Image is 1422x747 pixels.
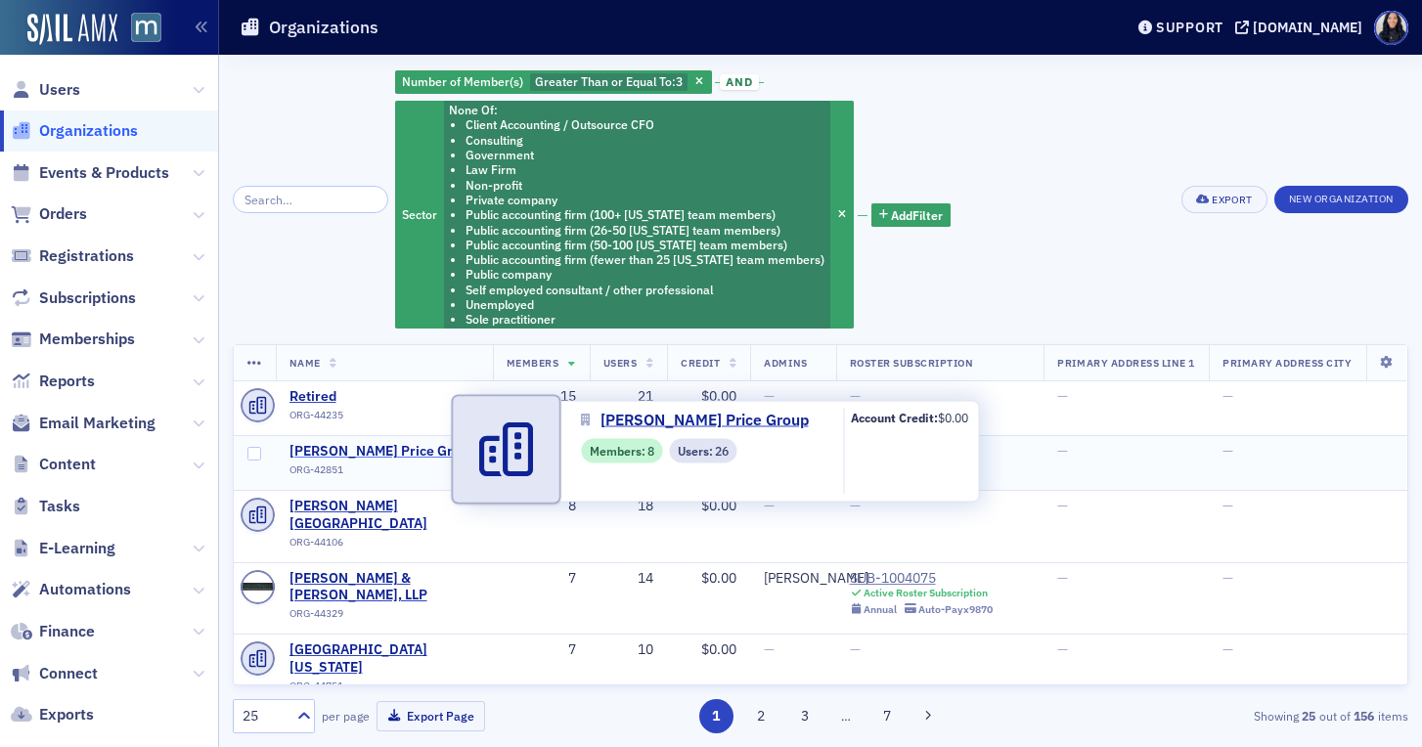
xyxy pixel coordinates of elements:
[1222,640,1233,658] span: —
[701,569,736,587] span: $0.00
[864,603,897,616] div: Annual
[466,148,824,162] li: Government
[870,699,905,733] button: 7
[39,538,115,559] span: E-Learning
[1274,189,1408,206] a: New Organization
[27,14,117,45] img: SailAMX
[1222,356,1353,370] span: Primary Address City
[590,442,647,460] span: Members :
[1222,569,1233,587] span: —
[11,371,95,392] a: Reports
[289,570,479,604] a: [PERSON_NAME] & [PERSON_NAME], LLP
[864,587,988,599] div: Active Roster Subscription
[764,497,775,514] span: —
[1212,195,1252,205] div: Export
[1299,707,1319,725] strong: 25
[507,570,576,588] div: 7
[1057,497,1068,514] span: —
[678,442,715,460] span: Users :
[289,498,479,532] a: [PERSON_NAME][GEOGRAPHIC_DATA]
[289,409,467,428] div: ORG-44235
[322,707,370,725] label: per page
[1222,497,1233,514] span: —
[850,570,994,588] a: SUB-1004075
[117,13,161,46] a: View Homepage
[11,120,138,142] a: Organizations
[1253,19,1362,36] div: [DOMAIN_NAME]
[289,443,476,461] a: [PERSON_NAME] Price Group
[289,570,479,604] span: Sarfino & Rhoades, LLP
[1057,569,1068,587] span: —
[701,640,736,658] span: $0.00
[11,245,134,267] a: Registrations
[39,704,94,725] span: Exports
[11,621,95,642] a: Finance
[871,203,952,228] button: AddFilter
[1181,186,1266,213] button: Export
[466,283,824,297] li: Self employed consultant / other professional
[39,287,136,309] span: Subscriptions
[11,454,96,475] a: Content
[39,162,169,184] span: Events & Products
[699,699,733,733] button: 1
[1374,11,1408,45] span: Profile
[1057,442,1068,460] span: —
[1057,356,1195,370] span: Primary Address Line 1
[39,579,131,600] span: Automations
[233,186,388,213] input: Search…
[289,388,467,406] a: Retired
[466,162,824,177] li: Law Firm
[669,438,736,462] div: Users: 26
[851,410,938,425] b: Account Credit:
[289,641,479,676] span: Loyola University Maryland
[289,641,479,676] a: [GEOGRAPHIC_DATA][US_STATE]
[39,329,135,350] span: Memberships
[764,356,807,370] span: Admins
[603,570,654,588] div: 14
[11,329,135,350] a: Memberships
[402,73,523,89] span: Number of Member(s)
[1222,387,1233,405] span: —
[581,409,822,432] a: [PERSON_NAME] Price Group
[11,203,87,225] a: Orders
[918,603,993,616] div: Auto-Pay x9870
[289,607,479,627] div: ORG-44329
[289,498,479,532] span: Anne Arundel Community College
[832,707,860,725] span: …
[938,410,968,425] span: $0.00
[764,570,868,588] a: [PERSON_NAME]
[891,206,943,224] span: Add Filter
[289,680,479,699] div: ORG-44751
[715,74,764,90] button: and
[39,454,96,475] span: Content
[1156,19,1223,36] div: Support
[720,74,758,90] span: and
[850,497,861,514] span: —
[466,193,824,207] li: Private company
[39,413,156,434] span: Email Marketing
[39,203,87,225] span: Orders
[788,699,822,733] button: 3
[466,223,824,238] li: Public accounting firm (26-50 [US_STATE] team members)
[1351,707,1378,725] strong: 156
[743,699,778,733] button: 2
[466,297,824,312] li: Unemployed
[764,387,775,405] span: —
[11,496,80,517] a: Tasks
[466,267,824,282] li: Public company
[535,73,676,89] span: Greater Than or Equal To :
[39,245,134,267] span: Registrations
[1057,640,1068,658] span: —
[603,356,638,370] span: Users
[11,413,156,434] a: Email Marketing
[243,706,286,726] div: 25
[466,178,824,193] li: Non-profit
[466,238,824,252] li: Public accounting firm (50-100 [US_STATE] team members)
[39,496,80,517] span: Tasks
[39,371,95,392] span: Reports
[11,663,98,684] a: Connect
